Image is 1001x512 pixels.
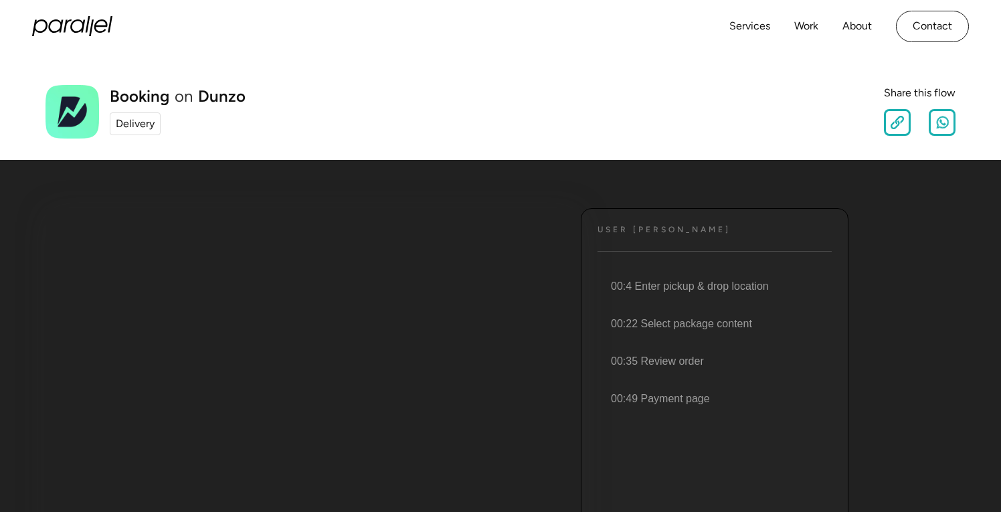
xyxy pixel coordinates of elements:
[595,305,832,343] li: 00:22 Select package content
[595,343,832,380] li: 00:35 Review order
[110,88,169,104] h1: Booking
[842,17,872,36] a: About
[110,112,161,135] a: Delivery
[175,88,193,104] div: on
[729,17,770,36] a: Services
[32,16,112,36] a: home
[598,225,731,235] h4: User [PERSON_NAME]
[884,85,955,101] div: Share this flow
[116,116,155,132] div: Delivery
[794,17,818,36] a: Work
[198,88,246,104] a: Dunzo
[595,268,832,305] li: 00:4 Enter pickup & drop location
[595,380,832,418] li: 00:49 Payment page
[896,11,969,42] a: Contact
